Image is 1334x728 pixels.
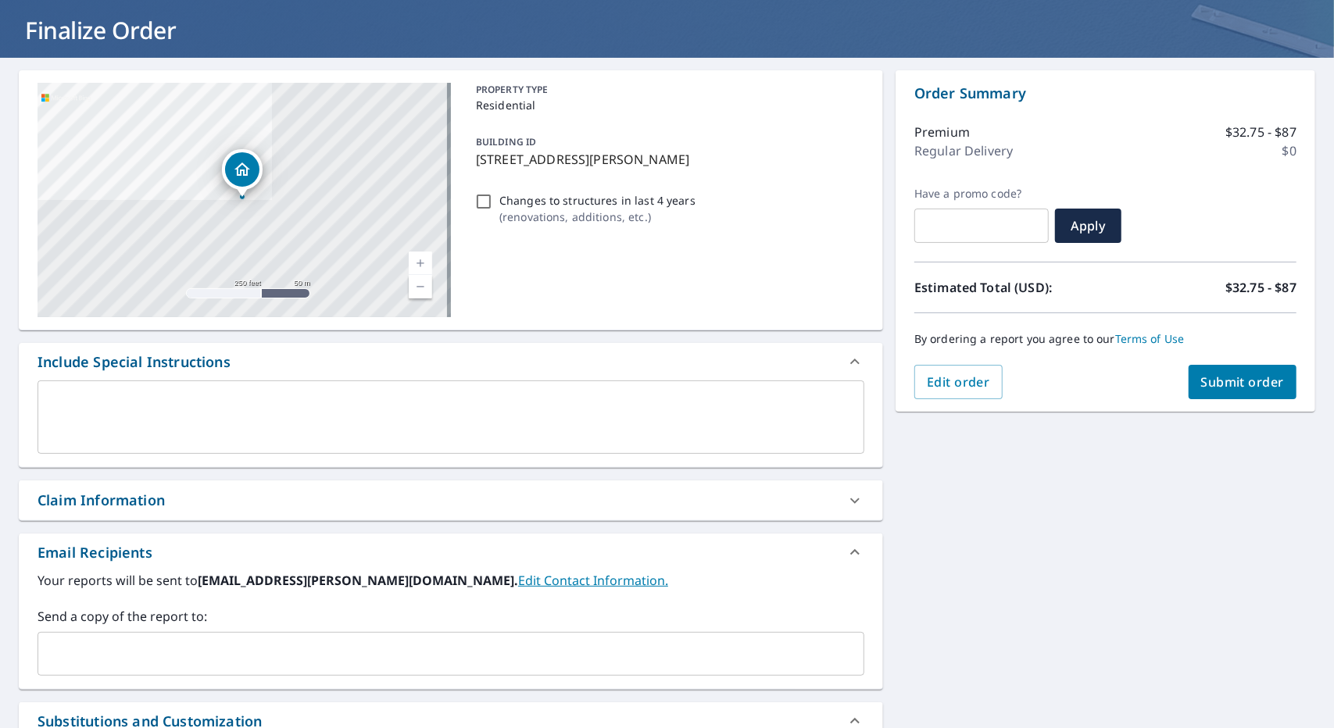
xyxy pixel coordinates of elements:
[222,149,263,198] div: Dropped pin, building 1, Residential property, 217 Stoner Ave NE Bemidji, MN 56601
[38,352,231,373] div: Include Special Instructions
[38,607,864,626] label: Send a copy of the report to:
[198,572,518,589] b: [EMAIL_ADDRESS][PERSON_NAME][DOMAIN_NAME].
[1189,365,1297,399] button: Submit order
[19,343,883,380] div: Include Special Instructions
[1068,217,1109,234] span: Apply
[499,209,696,225] p: ( renovations, additions, etc. )
[476,97,858,113] p: Residential
[409,275,432,298] a: Current Level 17, Zoom Out
[19,14,1315,46] h1: Finalize Order
[914,332,1296,346] p: By ordering a report you agree to our
[499,192,696,209] p: Changes to structures in last 4 years
[914,365,1003,399] button: Edit order
[19,480,883,520] div: Claim Information
[914,83,1296,104] p: Order Summary
[1282,141,1296,160] p: $0
[1201,373,1285,391] span: Submit order
[38,571,864,590] label: Your reports will be sent to
[19,534,883,571] div: Email Recipients
[38,490,165,511] div: Claim Information
[518,572,668,589] a: EditContactInfo
[409,252,432,275] a: Current Level 17, Zoom In
[476,83,858,97] p: PROPERTY TYPE
[38,542,152,563] div: Email Recipients
[476,135,536,148] p: BUILDING ID
[1225,123,1296,141] p: $32.75 - $87
[476,150,858,169] p: [STREET_ADDRESS][PERSON_NAME]
[1055,209,1121,243] button: Apply
[1115,331,1185,346] a: Terms of Use
[914,187,1049,201] label: Have a promo code?
[1225,278,1296,297] p: $32.75 - $87
[914,141,1013,160] p: Regular Delivery
[914,278,1106,297] p: Estimated Total (USD):
[914,123,970,141] p: Premium
[927,373,990,391] span: Edit order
